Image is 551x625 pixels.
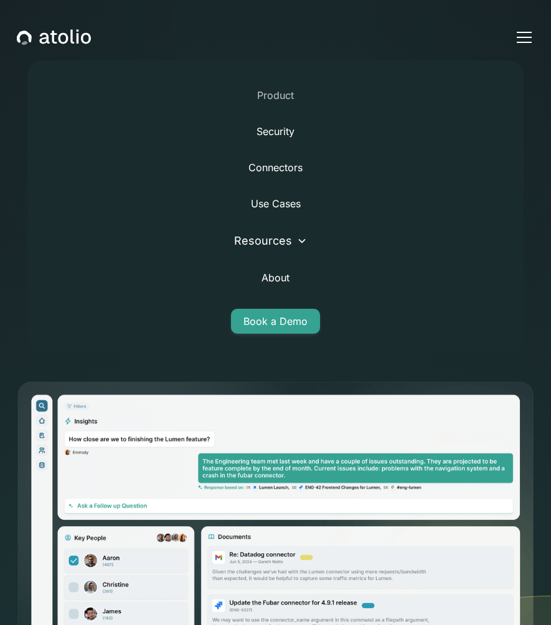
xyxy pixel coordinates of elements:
iframe: Chat Widget [489,565,551,625]
a: About [261,263,290,293]
div: Resources [234,232,292,249]
a: Security [257,116,294,146]
a: Use Cases [251,189,301,219]
a: Connectors [248,153,303,182]
div: Resources [47,225,504,256]
a: Product [257,80,294,110]
a: Book a Demo [231,309,320,334]
a: home [17,29,91,45]
div: menu [509,22,534,52]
